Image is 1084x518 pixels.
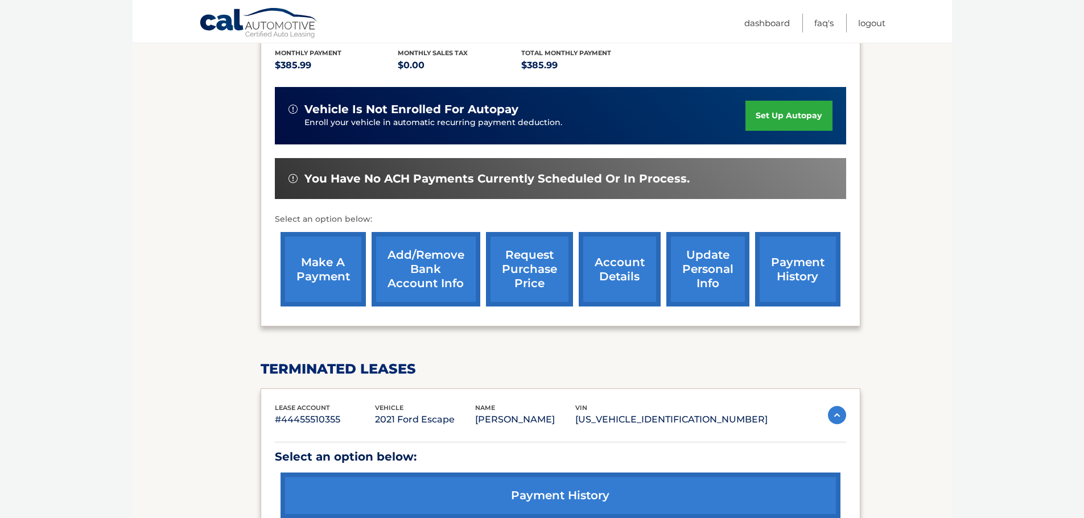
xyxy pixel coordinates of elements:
span: Monthly sales Tax [398,49,468,57]
a: request purchase price [486,232,573,306]
a: Dashboard [744,14,790,32]
p: Enroll your vehicle in automatic recurring payment deduction. [304,117,746,129]
a: update personal info [666,232,749,306]
p: $385.99 [275,57,398,73]
img: alert-white.svg [288,105,298,114]
a: Cal Automotive [199,7,319,40]
a: make a payment [281,232,366,306]
p: $0.00 [398,57,521,73]
p: Select an option below: [275,213,846,226]
span: lease account [275,404,330,412]
span: Monthly Payment [275,49,341,57]
span: Total Monthly Payment [521,49,611,57]
span: You have no ACH payments currently scheduled or in process. [304,172,690,186]
a: Logout [858,14,885,32]
p: Select an option below: [275,447,846,467]
a: set up autopay [745,101,832,131]
p: 2021 Ford Escape [375,412,475,428]
span: vehicle [375,404,403,412]
h2: terminated leases [261,360,860,378]
span: vin [575,404,587,412]
span: vehicle is not enrolled for autopay [304,102,518,117]
img: alert-white.svg [288,174,298,183]
p: #44455510355 [275,412,375,428]
a: Add/Remove bank account info [372,232,480,306]
a: account details [579,232,661,306]
p: $385.99 [521,57,645,73]
p: [US_VEHICLE_IDENTIFICATION_NUMBER] [575,412,768,428]
a: payment history [755,232,840,306]
span: name [475,404,495,412]
img: accordion-active.svg [828,406,846,424]
a: FAQ's [814,14,834,32]
p: [PERSON_NAME] [475,412,575,428]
